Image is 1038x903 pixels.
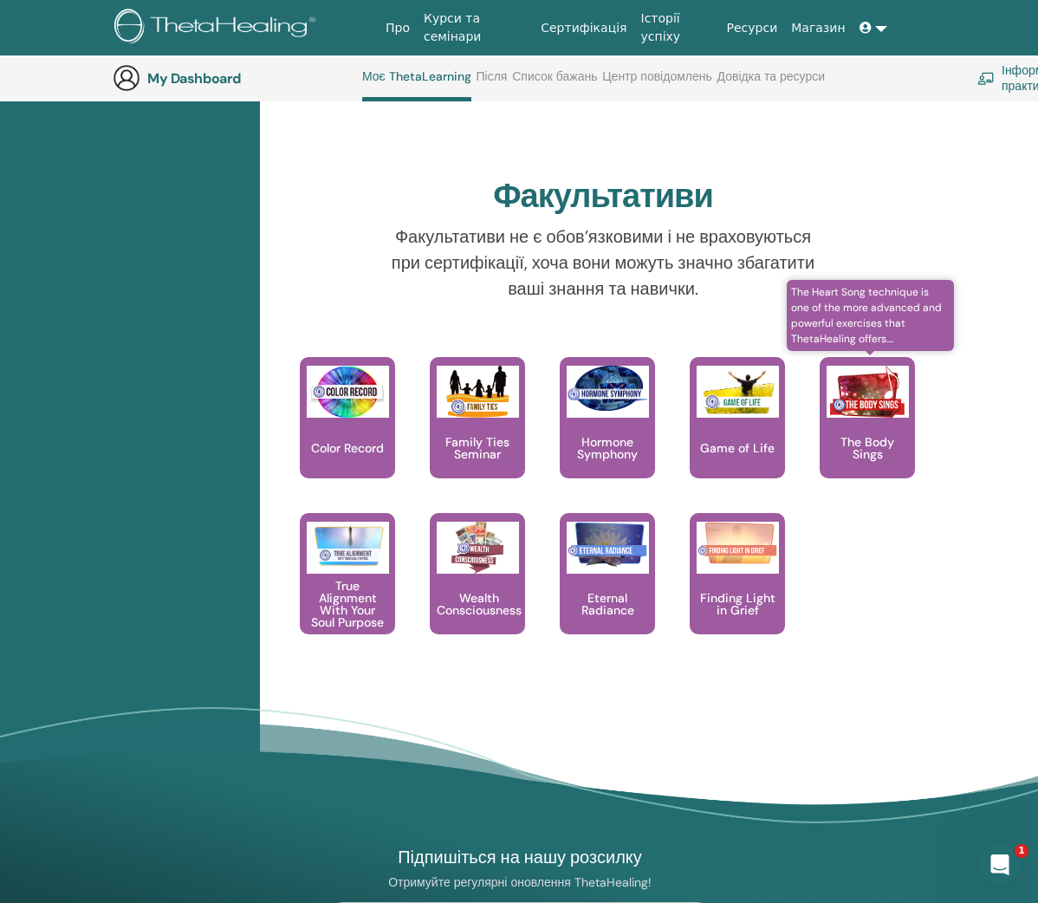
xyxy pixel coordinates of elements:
[690,357,785,513] a: Game of Life Game of Life
[717,69,825,97] a: Довідка та ресурси
[602,69,712,97] a: Центр повідомлень
[430,357,525,513] a: Family Ties Seminar Family Ties Seminar
[430,592,529,616] p: Wealth Consciousness
[827,366,909,418] img: The Body Sings
[720,12,785,44] a: Ресурси
[493,177,713,217] h2: Факультативи
[300,513,395,669] a: True Alignment With Your Soul Purpose True Alignment With Your Soul Purpose
[697,366,779,418] img: Game of Life
[387,224,820,302] p: Факультативи не є обов’язковими і не враховуються при сертифікації, хоча вони можуть значно збага...
[307,366,389,418] img: Color Record
[697,522,779,568] img: Finding Light in Grief
[437,366,519,418] img: Family Ties Seminar
[437,522,519,574] img: Wealth Consciousness
[690,513,785,669] a: Finding Light in Grief Finding Light in Grief
[560,436,655,460] p: Hormone Symphony
[820,436,915,460] p: The Body Sings
[430,436,525,460] p: Family Ties Seminar
[430,513,525,669] a: Wealth Consciousness Wealth Consciousness
[634,3,720,53] a: Історії успіху
[560,513,655,669] a: Eternal Radiance Eternal Radiance
[114,9,321,48] img: logo.png
[417,3,534,53] a: Курси та семінари
[362,69,471,101] a: Моє ThetaLearning
[979,844,1021,886] iframe: Intercom live chat
[787,280,954,351] span: The H​eart Song ​technique is one of the more advanced and powerful exercises that ThetaHealing o...
[977,72,995,85] img: chalkboard-teacher.svg
[1015,844,1028,858] span: 1
[320,846,720,868] h4: Підпишіться на нашу розсилку
[300,580,395,628] p: True Alignment With Your Soul Purpose
[690,592,785,616] p: Finding Light in Grief
[147,70,321,87] h3: My Dashboard
[512,69,597,97] a: Список бажань
[379,12,417,44] a: Про
[534,12,633,44] a: Сертифікація
[304,442,391,454] p: Color Record
[567,522,649,568] img: Eternal Radiance
[477,69,508,97] a: Після
[693,442,782,454] p: Game of Life
[320,874,720,890] p: Отримуйте регулярні оновлення ThetaHealing!
[567,366,649,412] img: Hormone Symphony
[300,357,395,513] a: Color Record Color Record
[560,357,655,513] a: Hormone Symphony Hormone Symphony
[307,522,389,568] img: True Alignment With Your Soul Purpose
[113,64,140,92] img: generic-user-icon.jpg
[820,357,915,513] a: The H​eart Song ​technique is one of the more advanced and powerful exercises that ThetaHealing o...
[560,592,655,616] p: Eternal Radiance
[784,12,852,44] a: Магазин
